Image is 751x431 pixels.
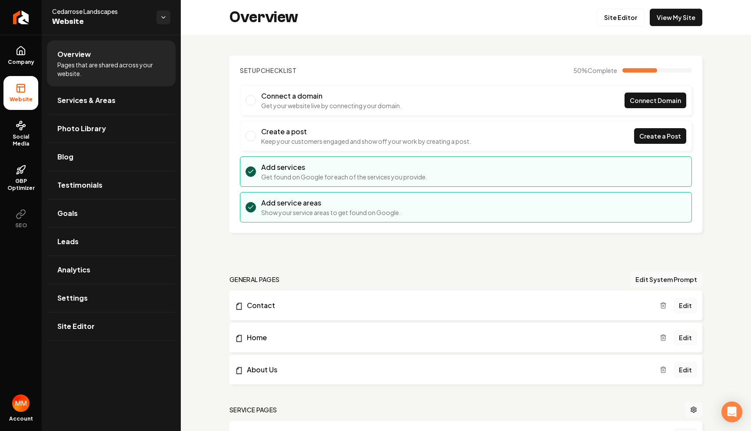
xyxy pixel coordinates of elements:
[639,132,681,141] span: Create a Post
[6,96,36,103] span: Website
[57,293,88,303] span: Settings
[229,9,298,26] h2: Overview
[674,362,697,378] a: Edit
[57,180,103,190] span: Testimonials
[261,101,402,110] p: Get your website live by connecting your domain.
[57,236,79,247] span: Leads
[12,395,30,412] img: Mohamed Mohamed
[47,199,176,227] a: Goals
[235,365,660,375] a: About Us
[47,312,176,340] a: Site Editor
[235,332,660,343] a: Home
[261,162,427,172] h3: Add services
[57,49,91,60] span: Overview
[674,330,697,345] a: Edit
[721,401,742,422] div: Open Intercom Messenger
[3,39,38,73] a: Company
[3,178,38,192] span: GBP Optimizer
[57,60,165,78] span: Pages that are shared across your website.
[47,115,176,143] a: Photo Library
[240,66,261,74] span: Setup
[57,208,78,219] span: Goals
[12,222,30,229] span: SEO
[597,9,645,26] a: Site Editor
[3,158,38,199] a: GBP Optimizer
[573,66,617,75] span: 50 %
[47,228,176,255] a: Leads
[261,172,427,181] p: Get found on Google for each of the services you provide.
[52,7,150,16] span: Cedarrose Landscapes
[3,202,38,236] button: SEO
[634,128,686,144] a: Create a Post
[52,16,150,28] span: Website
[630,272,702,287] button: Edit System Prompt
[47,284,176,312] a: Settings
[588,66,617,74] span: Complete
[261,126,471,137] h3: Create a post
[57,123,106,134] span: Photo Library
[47,143,176,171] a: Blog
[261,91,402,101] h3: Connect a domain
[57,321,95,332] span: Site Editor
[47,256,176,284] a: Analytics
[47,86,176,114] a: Services & Areas
[4,59,38,66] span: Company
[12,395,30,412] button: Open user button
[13,10,29,24] img: Rebolt Logo
[47,171,176,199] a: Testimonials
[630,96,681,105] span: Connect Domain
[261,208,401,217] p: Show your service areas to get found on Google.
[3,113,38,154] a: Social Media
[57,152,73,162] span: Blog
[9,415,33,422] span: Account
[57,265,90,275] span: Analytics
[57,95,116,106] span: Services & Areas
[240,66,297,75] h2: Checklist
[625,93,686,108] a: Connect Domain
[229,275,280,284] h2: general pages
[650,9,702,26] a: View My Site
[235,300,660,311] a: Contact
[261,137,471,146] p: Keep your customers engaged and show off your work by creating a post.
[261,198,401,208] h3: Add service areas
[674,298,697,313] a: Edit
[3,133,38,147] span: Social Media
[229,405,277,414] h2: Service Pages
